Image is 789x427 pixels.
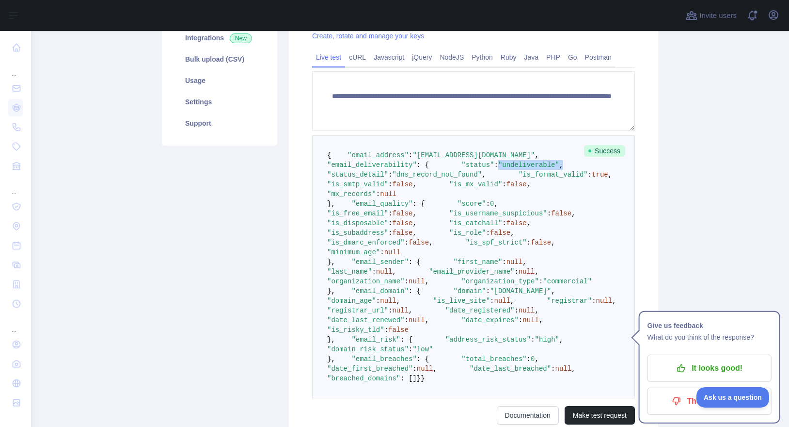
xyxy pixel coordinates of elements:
span: : [405,239,409,246]
span: "last_name" [327,268,372,276]
span: , [608,171,612,179]
a: Java [521,49,543,65]
div: ... [8,58,23,78]
span: : [515,268,519,276]
span: : [531,336,535,344]
span: : [388,181,392,188]
span: , [409,307,412,314]
span: : [376,297,380,305]
span: }, [327,200,335,208]
span: "commercial" [543,278,592,285]
a: Postman [581,49,615,65]
span: , [535,268,539,276]
span: "date_registered" [445,307,515,314]
span: "date_first_breached" [327,365,412,373]
a: Ruby [497,49,521,65]
a: Python [468,49,497,65]
span: 0 [490,200,494,208]
span: Invite users [699,10,737,21]
a: Create, rotate and manage your keys [312,32,424,40]
span: : [502,219,506,227]
span: } [417,375,421,382]
span: false [506,219,527,227]
span: "is_catchall" [449,219,502,227]
span: , [396,297,400,305]
div: ... [8,314,23,334]
span: , [510,297,514,305]
span: , [527,219,531,227]
span: }, [327,355,335,363]
span: , [425,316,429,324]
span: false [388,326,409,334]
span: "status" [461,161,494,169]
span: , [551,239,555,246]
p: What do you think of the response? [647,331,772,343]
span: false [392,229,412,237]
span: , [559,161,563,169]
span: : [486,229,490,237]
span: "dns_record_not_found" [392,171,482,179]
span: , [433,365,437,373]
div: ... [8,177,23,196]
span: , [425,278,429,285]
span: "is_spf_strict" [466,239,527,246]
span: "score" [458,200,486,208]
span: , [539,316,543,324]
span: "domain_risk_status" [327,345,409,353]
span: "low" [412,345,433,353]
span: "is_live_site" [433,297,490,305]
span: false [551,210,571,217]
span: : { [417,161,429,169]
span: : [409,345,412,353]
span: : [388,210,392,217]
span: "registrar" [547,297,592,305]
span: null [596,297,613,305]
span: : [547,210,551,217]
span: , [522,258,526,266]
span: null [555,365,572,373]
span: : [388,171,392,179]
span: "date_last_renewed" [327,316,405,324]
span: : [539,278,543,285]
span: "email_quality" [351,200,412,208]
span: { [327,151,331,159]
span: null [409,316,425,324]
span: "email_provider_name" [429,268,514,276]
a: Settings [174,91,266,113]
a: PHP [542,49,564,65]
span: "high" [535,336,559,344]
span: "email_address" [347,151,409,159]
span: "organization_type" [461,278,539,285]
span: "is_smtp_valid" [327,181,388,188]
span: , [551,287,555,295]
a: Go [564,49,581,65]
span: } [421,375,425,382]
a: jQuery [408,49,436,65]
span: : [551,365,555,373]
span: : [412,365,416,373]
span: null [380,297,396,305]
span: : [490,297,494,305]
span: }, [327,336,335,344]
span: }, [327,258,335,266]
span: null [380,190,396,198]
span: : [372,268,376,276]
span: null [384,248,401,256]
span: "organization_name" [327,278,405,285]
span: : [405,278,409,285]
span: : [494,161,498,169]
span: , [482,171,486,179]
span: : [527,239,531,246]
a: Bulk upload (CSV) [174,49,266,70]
span: : [376,190,380,198]
span: "is_dmarc_enforced" [327,239,405,246]
span: "is_free_email" [327,210,388,217]
span: null [417,365,433,373]
span: "date_last_breached" [470,365,551,373]
a: Javascript [370,49,408,65]
span: null [506,258,523,266]
span: 0 [531,355,535,363]
span: , [527,181,531,188]
span: : { [409,258,421,266]
span: "breached_domains" [327,375,400,382]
